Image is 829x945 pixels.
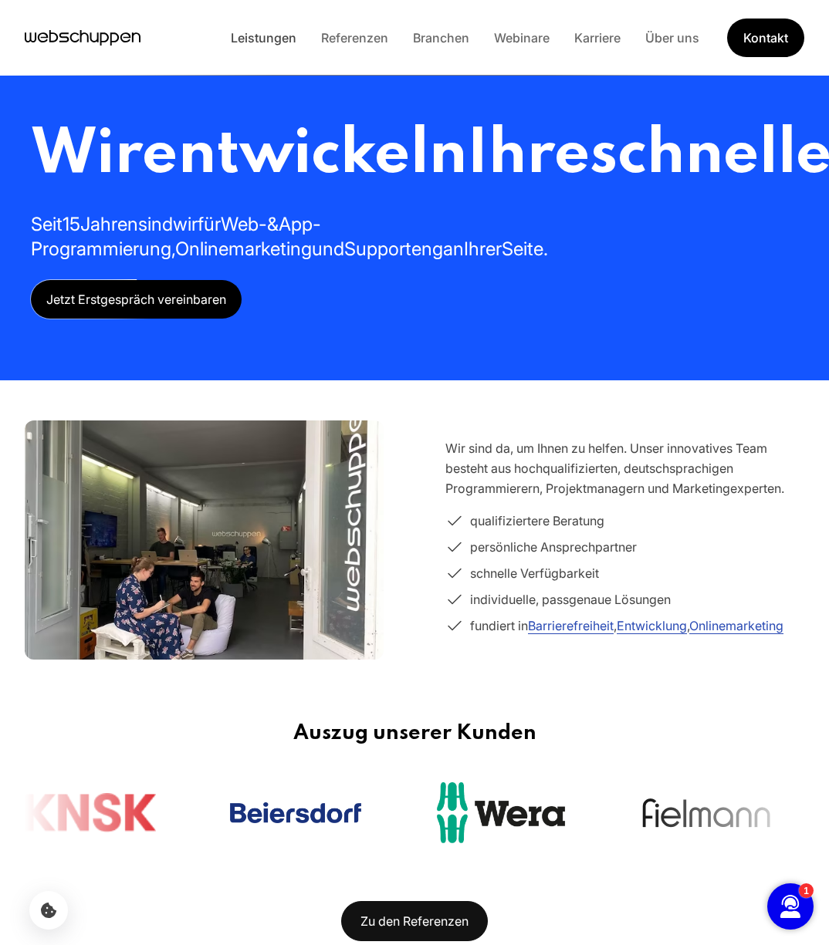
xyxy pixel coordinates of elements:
a: Hauptseite besuchen [25,26,140,49]
span: sind [138,213,173,235]
a: Open the page of KNSK in a new tab [25,793,156,832]
span: Onlinemarketing [175,238,312,260]
a: Über uns [633,30,712,46]
span: Web- [221,213,267,235]
a: Karriere [562,30,633,46]
a: Open the page of Beiersdorf in a new tab [230,802,361,824]
span: individuelle, passgenaue Lösungen [470,589,671,609]
span: qualifiziertere Beratung [470,511,604,531]
span: an [443,238,464,260]
button: Cookie-Einstellungen öffnen [29,891,68,930]
span: eng [411,238,443,260]
span: persönliche Ansprechpartner [470,537,637,557]
a: Branchen [401,30,482,46]
a: Jetzt Erstgespräch vereinbaren [31,280,242,319]
span: Jahren [80,213,138,235]
span: und [312,238,344,260]
a: Leistungen [218,30,309,46]
span: 1 [52,18,57,29]
span: schnelle Verfügbarkeit [470,563,599,583]
span: 15 [63,213,80,235]
span: fundiert in , , [470,616,783,636]
span: Seite. [502,238,548,260]
p: Wir sind da, um Ihnen zu helfen. Unser innovatives Team besteht aus hochqualifizierten, deutschsp... [445,438,804,498]
h3: Auszug unserer Kunden [25,721,804,746]
span: wir [173,213,198,235]
span: Seit [31,213,63,235]
a: Get Started [727,19,804,57]
img: KNSK [25,793,156,832]
span: Wir [31,124,142,187]
img: Beiersdorf [230,802,361,824]
span: Ihrer [464,238,502,260]
a: Open the page of Fielmann in a new tab [641,796,772,829]
span: entwickeln [142,124,467,187]
span: Support [344,238,411,260]
img: Team im webschuppen-Büro in Hamburg [25,386,384,694]
a: Open the page of Wera in a new tab [435,780,567,845]
span: Ihre [467,124,590,187]
img: Wera [435,780,567,845]
a: Entwicklung [617,618,687,633]
span: & [267,213,279,235]
a: Barrierefreiheit [528,618,614,633]
img: Fielmann [641,796,772,829]
a: Zu den Referenzen [341,901,488,941]
a: Referenzen [309,30,401,46]
a: Webinare [482,30,562,46]
span: für [198,213,221,235]
a: Onlinemarketing [689,618,783,633]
